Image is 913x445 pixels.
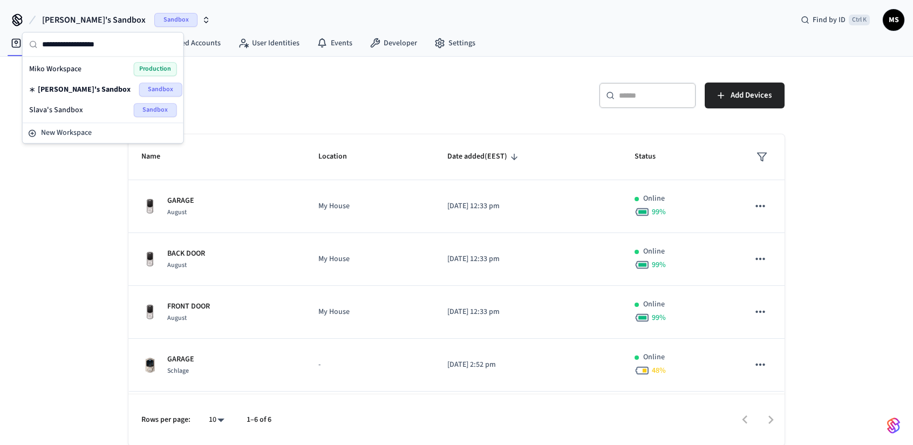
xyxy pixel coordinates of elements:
a: Devices [2,33,58,53]
p: FRONT DOOR [167,301,210,312]
span: 99 % [652,207,666,217]
span: Sandbox [134,103,177,117]
button: New Workspace [24,124,182,142]
p: 1–6 of 6 [247,414,271,426]
img: Yale Assure Touchscreen Wifi Smart Lock, Satin Nickel, Front [141,251,159,268]
a: User Identities [229,33,308,53]
p: Online [643,193,665,204]
span: August [167,261,187,270]
span: Location [318,148,361,165]
a: Developer [361,33,426,53]
p: Rows per page: [141,414,190,426]
p: Online [643,246,665,257]
span: Find by ID [813,15,846,25]
span: Schlage [167,366,189,375]
span: MS [884,10,903,30]
p: [DATE] 12:33 pm [447,306,609,318]
span: 99 % [652,259,666,270]
p: Online [643,352,665,363]
span: Slava's Sandbox [29,105,83,115]
div: 10 [203,412,229,428]
span: Add Devices [731,88,772,102]
p: My House [318,201,421,212]
img: Yale Assure Touchscreen Wifi Smart Lock, Satin Nickel, Front [141,304,159,321]
div: Suggestions [23,57,183,122]
span: [PERSON_NAME]'s Sandbox [42,13,146,26]
p: BACK DOOR [167,248,205,259]
span: August [167,313,187,323]
a: Settings [426,33,484,53]
span: Name [141,148,174,165]
span: Sandbox [154,13,197,27]
img: Schlage Sense Smart Deadbolt with Camelot Trim, Front [141,357,159,374]
button: MS [883,9,904,31]
span: Status [635,148,670,165]
span: 48 % [652,365,666,376]
img: Yale Assure Touchscreen Wifi Smart Lock, Satin Nickel, Front [141,198,159,215]
p: My House [318,254,421,265]
span: Sandbox [139,83,182,97]
span: New Workspace [41,127,92,139]
span: Date added(EEST) [447,148,521,165]
span: 99 % [652,312,666,323]
span: Production [134,62,177,76]
h5: Devices [128,83,450,105]
p: Online [643,299,665,310]
span: [PERSON_NAME]'s Sandbox [38,84,131,95]
img: SeamLogoGradient.69752ec5.svg [887,417,900,434]
span: August [167,208,187,217]
span: Miko Workspace [29,64,81,74]
p: - [318,359,421,371]
button: Add Devices [705,83,785,108]
p: [DATE] 12:33 pm [447,254,609,265]
p: [DATE] 2:52 pm [447,359,609,371]
a: Events [308,33,361,53]
p: GARAGE [167,195,194,207]
p: [DATE] 12:33 pm [447,201,609,212]
p: GARAGE [167,354,194,365]
p: My House [318,306,421,318]
span: Ctrl K [849,15,870,25]
div: Find by IDCtrl K [792,10,878,30]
